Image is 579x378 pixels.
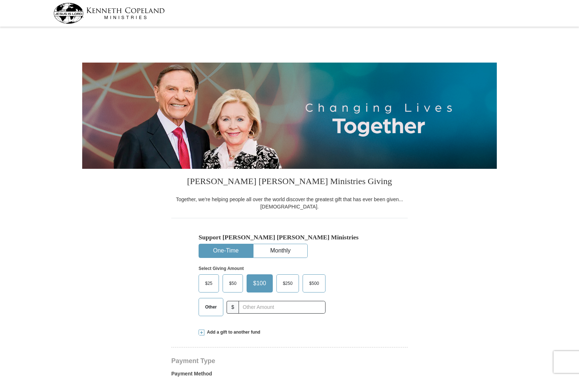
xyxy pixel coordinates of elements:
[171,196,408,210] div: Together, we're helping people all over the world discover the greatest gift that has ever been g...
[249,278,270,289] span: $100
[201,302,220,313] span: Other
[225,278,240,289] span: $50
[239,301,326,314] input: Other Amount
[171,358,408,364] h4: Payment Type
[199,266,244,271] strong: Select Giving Amount
[53,3,165,24] img: kcm-header-logo.svg
[199,234,380,241] h5: Support [PERSON_NAME] [PERSON_NAME] Ministries
[253,244,307,258] button: Monthly
[201,278,216,289] span: $25
[306,278,323,289] span: $500
[227,301,239,314] span: $
[199,244,253,258] button: One-Time
[204,329,260,335] span: Add a gift to another fund
[171,169,408,196] h3: [PERSON_NAME] [PERSON_NAME] Ministries Giving
[279,278,296,289] span: $250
